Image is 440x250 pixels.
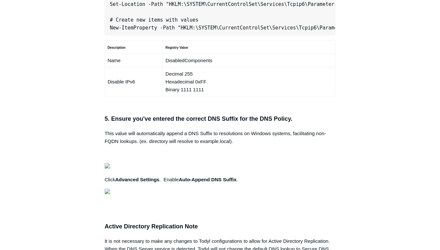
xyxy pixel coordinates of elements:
[105,163,110,169] img: 27414207119379
[115,177,159,182] strong: Advanced Settings
[105,176,336,184] p: Click . Enable .
[163,54,335,67] td: DisabledComponents
[105,54,163,67] td: Name
[105,130,336,145] p: This value will automatically append a DNS Suffix to resolutions on Windows systems, facilitating...
[179,177,237,182] strong: Auto-Append DNS Suffix
[105,114,336,124] h3: 5. Ensure you've entered the correct DNS Suffix for the DNS Policy.
[105,189,110,194] img: 27414169404179
[166,46,188,49] strong: Registry Value
[163,67,335,97] td: Decimal 255 Hexadecimal 0xFF Binary 1111 1111
[105,222,336,231] h3: Active Directory Replication Note
[108,46,126,49] strong: Description
[105,67,163,97] td: Disable IPv6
